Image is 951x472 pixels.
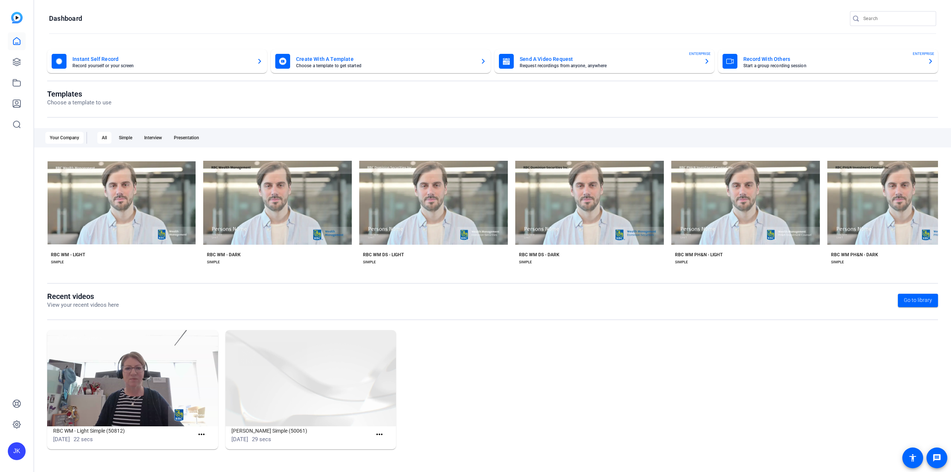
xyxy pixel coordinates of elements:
mat-icon: more_horiz [197,430,206,439]
mat-card-subtitle: Choose a template to get started [296,64,474,68]
div: Simple [114,132,137,144]
div: SIMPLE [363,259,376,265]
mat-card-subtitle: Record yourself or your screen [72,64,251,68]
h1: [PERSON_NAME] Simple (50061) [231,426,372,435]
mat-card-title: Record With Others [743,55,922,64]
mat-card-subtitle: Request recordings from anyone, anywhere [520,64,698,68]
button: Create With A TemplateChoose a template to get started [271,49,491,73]
div: SIMPLE [51,259,64,265]
span: ENTERPRISE [689,51,711,56]
mat-card-title: Send A Video Request [520,55,698,64]
span: Go to library [904,296,932,304]
p: Choose a template to use [47,98,111,107]
div: RBC WM - LIGHT [51,252,85,258]
div: RBC WM DS - DARK [519,252,559,258]
div: Your Company [45,132,84,144]
span: 22 secs [74,436,93,443]
mat-icon: more_horiz [375,430,384,439]
span: [DATE] [231,436,248,443]
mat-icon: message [932,453,941,462]
div: Presentation [169,132,204,144]
div: SIMPLE [519,259,532,265]
div: All [97,132,111,144]
h1: Recent videos [47,292,119,301]
div: RBC WM DS - LIGHT [363,252,404,258]
div: SIMPLE [831,259,844,265]
mat-icon: accessibility [908,453,917,462]
div: RBC WM - DARK [207,252,241,258]
button: Record With OthersStart a group recording sessionENTERPRISE [718,49,938,73]
span: ENTERPRISE [913,51,934,56]
img: RBC WM - Light Simple (50812) [47,330,218,426]
img: blue-gradient.svg [11,12,23,23]
h1: Templates [47,89,111,98]
mat-card-title: Instant Self Record [72,55,251,64]
mat-card-subtitle: Start a group recording session [743,64,922,68]
input: Search [863,14,930,23]
div: SIMPLE [675,259,688,265]
h1: Dashboard [49,14,82,23]
span: 29 secs [252,436,271,443]
mat-card-title: Create With A Template [296,55,474,64]
div: JK [8,442,26,460]
p: View your recent videos here [47,301,119,309]
div: RBC WM PH&N - DARK [831,252,878,258]
button: Instant Self RecordRecord yourself or your screen [47,49,267,73]
a: Go to library [898,294,938,307]
div: RBC WM PH&N - LIGHT [675,252,723,258]
button: Send A Video RequestRequest recordings from anyone, anywhereENTERPRISE [494,49,714,73]
h1: RBC WM - Light Simple (50812) [53,426,194,435]
div: Interview [140,132,166,144]
div: SIMPLE [207,259,220,265]
span: [DATE] [53,436,70,443]
img: Matti Simple (50061) [225,330,396,426]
